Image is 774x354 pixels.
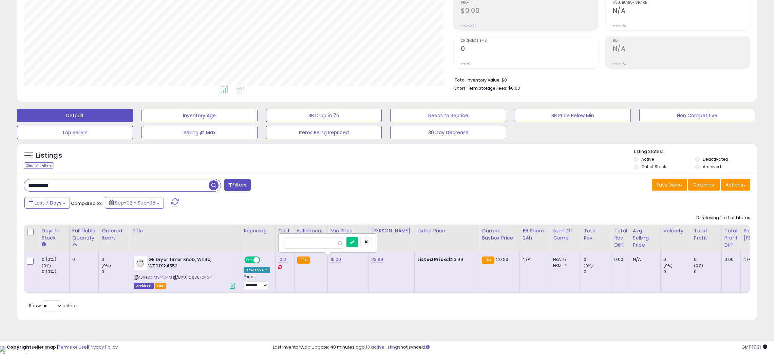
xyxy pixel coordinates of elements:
[639,109,755,122] button: Non Competitive
[694,263,703,268] small: (0%)
[663,227,688,234] div: Velocity
[614,256,625,263] div: 0.00
[371,256,383,263] a: 23.99
[703,164,721,170] label: Archived
[278,227,291,234] div: Cost
[173,275,211,280] span: | SKU: 1063670407
[553,256,575,263] div: FBA: 5
[101,256,129,263] div: 0
[553,227,578,242] div: Num of Comp.
[633,256,655,263] div: N/A
[331,256,341,263] a: 19.00
[42,269,69,275] div: 0 (0%)
[553,263,575,269] div: FBM: 4
[266,126,382,139] button: Items Being Repriced
[652,179,687,191] button: Save View
[29,302,78,309] span: Show: entries
[613,24,626,28] small: Prev: N/A
[259,257,270,263] span: OFF
[390,126,506,139] button: 30 Day Decrease
[244,275,270,289] div: Preset:
[72,227,96,242] div: Fulfillable Quantity
[35,199,61,206] span: Last 7 Days
[245,257,253,263] span: ON
[224,179,251,191] button: Filters
[694,256,721,263] div: 0
[42,263,51,268] small: (0%)
[101,227,126,242] div: Ordered Items
[17,126,133,139] button: Top Sellers
[134,256,147,270] img: 21xGkbWw7yL._SL40_.jpg
[461,45,598,54] h2: 0
[417,227,476,234] div: Listed Price
[42,227,67,242] div: Days In Stock
[693,181,714,188] span: Columns
[523,256,545,263] div: N/A
[482,227,517,242] div: Current Buybox Price
[461,39,598,43] span: Ordered Items
[17,109,133,122] button: Default
[584,256,611,263] div: 0
[101,263,111,268] small: (0%)
[244,267,270,273] div: Amazon AI *
[417,256,474,263] div: $23.99
[584,269,611,275] div: 0
[454,77,501,83] b: Total Inventory Value:
[663,256,691,263] div: 0
[515,109,631,122] button: BB Price Below Min
[696,215,750,221] div: Displaying 1 to 1 of 1 items
[155,283,166,289] span: FBA
[584,263,593,268] small: (0%)
[24,197,70,209] button: Last 7 Days
[331,227,365,234] div: Min Price
[721,179,750,191] button: Actions
[115,199,155,206] span: Sep-02 - Sep-08
[461,62,470,66] small: Prev: 0
[641,164,666,170] label: Out of Stock
[71,200,102,207] span: Compared to:
[105,197,164,209] button: Sep-02 - Sep-08
[417,256,448,263] b: Listed Price:
[297,227,325,234] div: Fulfillment
[461,1,598,5] span: Profit
[688,179,720,191] button: Columns
[244,227,272,234] div: Repricing
[641,156,654,162] label: Active
[613,39,750,43] span: ROI
[454,85,507,91] b: Short Term Storage Fees:
[278,256,288,263] a: 10.21
[482,256,494,264] small: FBA
[634,148,757,155] p: Listing States:
[613,45,750,54] h2: N/A
[694,269,721,275] div: 0
[461,7,598,16] h2: $0.00
[663,269,691,275] div: 0
[454,75,745,84] li: $0
[613,62,626,66] small: Prev: N/A
[141,109,258,122] button: Inventory Age
[371,227,412,234] div: [PERSON_NAME]
[633,227,658,249] div: Avg Selling Price
[703,156,728,162] label: Deactivated
[508,85,520,91] span: $0.00
[132,227,238,234] div: Title
[724,227,738,249] div: Total Profit Diff.
[134,283,153,289] span: Listings that have been deleted from Seller Central
[36,151,62,160] h5: Listings
[663,263,673,268] small: (0%)
[613,7,750,16] h2: N/A
[42,242,46,248] small: Days In Stock.
[141,126,258,139] button: Selling @ Max
[523,227,547,242] div: BB Share 24h.
[390,109,506,122] button: Needs to Reprice
[148,256,231,271] b: GE Dryer Timer Knob, White, WE01X24552
[24,162,54,169] div: Clear All Filters
[613,1,750,5] span: Avg. Buybox Share
[148,275,172,280] a: B01M34404M
[461,24,477,28] small: Prev: $0.00
[42,256,69,263] div: 0 (0%)
[297,256,310,264] small: FBA
[266,109,382,122] button: BB Drop in 7d
[694,227,719,242] div: Total Profit
[134,256,235,288] div: ASIN:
